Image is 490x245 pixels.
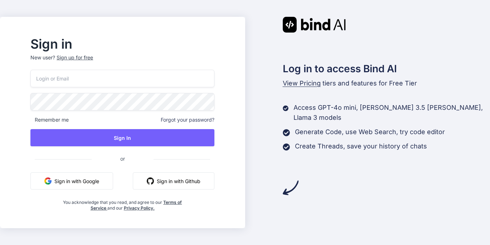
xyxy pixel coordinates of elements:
[92,150,154,167] span: or
[124,205,155,211] a: Privacy Policy.
[133,172,214,190] button: Sign in with Github
[161,116,214,123] span: Forgot your password?
[30,54,214,70] p: New user?
[44,177,52,185] img: google
[295,127,445,137] p: Generate Code, use Web Search, try code editor
[61,195,184,211] div: You acknowledge that you read, and agree to our and our
[30,38,214,50] h2: Sign in
[283,79,321,87] span: View Pricing
[147,177,154,185] img: github
[283,17,346,33] img: Bind AI logo
[30,70,214,87] input: Login or Email
[30,129,214,146] button: Sign In
[91,200,182,211] a: Terms of Service
[57,54,93,61] div: Sign up for free
[295,141,427,151] p: Create Threads, save your history of chats
[283,180,299,196] img: arrow
[30,172,113,190] button: Sign in with Google
[30,116,69,123] span: Remember me
[293,103,490,123] p: Access GPT-4o mini, [PERSON_NAME] 3.5 [PERSON_NAME], Llama 3 models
